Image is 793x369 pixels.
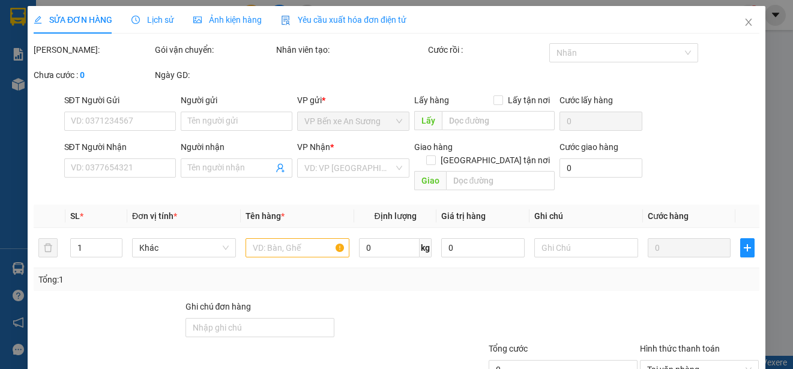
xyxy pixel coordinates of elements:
span: VP Nhận [297,142,330,152]
button: delete [38,238,58,257]
div: Nhân viên tạo: [276,43,426,56]
div: Người gửi [181,94,292,107]
span: Lịch sử [131,15,174,25]
span: Lấy tận nơi [504,94,555,107]
input: Dọc đường [446,171,555,190]
span: Lấy hàng [414,95,449,105]
span: Giao hàng [414,142,453,152]
span: Định lượng [375,211,417,221]
div: SĐT Người Nhận [64,140,176,154]
span: Ảnh kiện hàng [193,15,262,25]
span: Yêu cầu xuất hóa đơn điện tử [281,15,406,25]
div: [PERSON_NAME]: [34,43,152,56]
b: 0 [80,70,85,80]
div: Tổng: 1 [38,273,307,286]
span: [GEOGRAPHIC_DATA] tận nơi [436,154,555,167]
input: Ghi Chú [534,238,638,257]
span: plus [741,243,754,253]
label: Cước lấy hàng [560,95,614,105]
span: SỬA ĐƠN HÀNG [34,15,112,25]
span: Lấy [414,111,442,130]
span: Cước hàng [648,211,689,221]
span: Giao [414,171,446,190]
div: Chưa cước : [34,68,152,82]
span: Giá trị hàng [442,211,486,221]
span: user-add [276,163,285,173]
input: Dọc đường [442,111,555,130]
span: kg [420,238,432,257]
label: Cước giao hàng [560,142,619,152]
span: edit [34,16,42,24]
label: Ghi chú đơn hàng [185,302,252,311]
span: SL [70,211,80,221]
span: VP Bến xe An Sương [304,112,402,130]
div: VP gửi [297,94,409,107]
input: Cước giao hàng [560,158,643,178]
div: Cước rồi : [428,43,547,56]
span: Tổng cước [489,344,528,353]
input: Cước lấy hàng [560,112,643,131]
button: Close [732,6,765,40]
input: Ghi chú đơn hàng [185,318,335,337]
span: close [744,17,753,27]
input: 0 [648,238,731,257]
button: plus [741,238,755,257]
span: picture [193,16,202,24]
div: Người nhận [181,140,292,154]
span: Đơn vị tính [132,211,177,221]
label: Hình thức thanh toán [641,344,720,353]
div: Ngày GD: [155,68,274,82]
div: Gói vận chuyển: [155,43,274,56]
span: Khác [139,239,229,257]
th: Ghi chú [529,205,643,228]
input: VD: Bàn, Ghế [246,238,349,257]
span: clock-circle [131,16,140,24]
img: icon [281,16,291,25]
span: Tên hàng [246,211,285,221]
div: SĐT Người Gửi [64,94,176,107]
